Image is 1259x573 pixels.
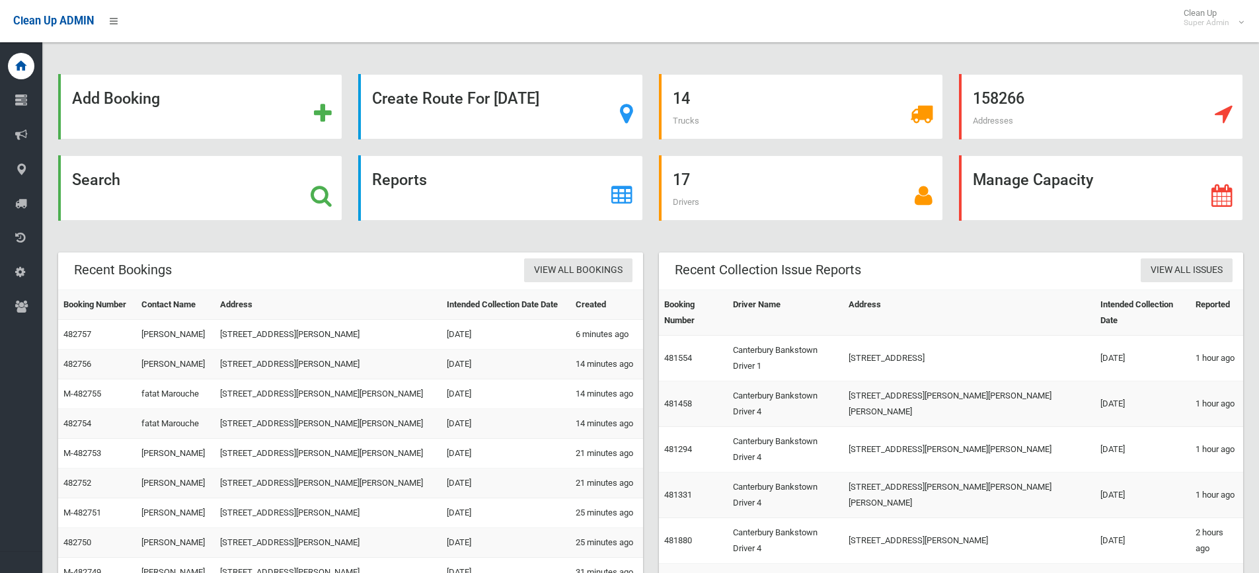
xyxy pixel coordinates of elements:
[1184,18,1229,28] small: Super Admin
[136,320,215,350] td: [PERSON_NAME]
[63,389,101,399] a: M-482755
[1095,336,1190,381] td: [DATE]
[136,350,215,379] td: [PERSON_NAME]
[215,528,441,558] td: [STREET_ADDRESS][PERSON_NAME]
[441,350,570,379] td: [DATE]
[215,350,441,379] td: [STREET_ADDRESS][PERSON_NAME]
[136,498,215,528] td: [PERSON_NAME]
[728,336,843,381] td: Canterbury Bankstown Driver 1
[959,74,1243,139] a: 158266 Addresses
[843,427,1095,473] td: [STREET_ADDRESS][PERSON_NAME][PERSON_NAME]
[72,171,120,189] strong: Search
[728,518,843,564] td: Canterbury Bankstown Driver 4
[63,448,101,458] a: M-482753
[63,478,91,488] a: 482752
[13,15,94,27] span: Clean Up ADMIN
[215,469,441,498] td: [STREET_ADDRESS][PERSON_NAME][PERSON_NAME]
[728,473,843,518] td: Canterbury Bankstown Driver 4
[136,379,215,409] td: fatat Marouche
[973,171,1093,189] strong: Manage Capacity
[1190,473,1243,518] td: 1 hour ago
[1190,427,1243,473] td: 1 hour ago
[570,379,642,409] td: 14 minutes ago
[215,320,441,350] td: [STREET_ADDRESS][PERSON_NAME]
[728,290,843,336] th: Driver Name
[570,290,642,320] th: Created
[1095,381,1190,427] td: [DATE]
[372,171,427,189] strong: Reports
[659,257,877,283] header: Recent Collection Issue Reports
[664,353,692,363] a: 481554
[843,290,1095,336] th: Address
[570,498,642,528] td: 25 minutes ago
[659,74,943,139] a: 14 Trucks
[570,439,642,469] td: 21 minutes ago
[215,498,441,528] td: [STREET_ADDRESS][PERSON_NAME]
[63,359,91,369] a: 482756
[441,469,570,498] td: [DATE]
[659,155,943,221] a: 17 Drivers
[1141,258,1233,283] a: View All Issues
[441,498,570,528] td: [DATE]
[673,171,690,189] strong: 17
[664,535,692,545] a: 481880
[1190,290,1243,336] th: Reported
[72,89,160,108] strong: Add Booking
[1177,8,1242,28] span: Clean Up
[973,89,1024,108] strong: 158266
[215,379,441,409] td: [STREET_ADDRESS][PERSON_NAME][PERSON_NAME]
[843,381,1095,427] td: [STREET_ADDRESS][PERSON_NAME][PERSON_NAME][PERSON_NAME]
[215,290,441,320] th: Address
[1190,336,1243,381] td: 1 hour ago
[441,409,570,439] td: [DATE]
[58,155,342,221] a: Search
[973,116,1013,126] span: Addresses
[136,469,215,498] td: [PERSON_NAME]
[372,89,539,108] strong: Create Route For [DATE]
[843,336,1095,381] td: [STREET_ADDRESS]
[63,329,91,339] a: 482757
[215,409,441,439] td: [STREET_ADDRESS][PERSON_NAME][PERSON_NAME]
[441,320,570,350] td: [DATE]
[441,528,570,558] td: [DATE]
[570,528,642,558] td: 25 minutes ago
[441,379,570,409] td: [DATE]
[664,490,692,500] a: 481331
[664,399,692,408] a: 481458
[136,439,215,469] td: [PERSON_NAME]
[673,197,699,207] span: Drivers
[58,74,342,139] a: Add Booking
[1190,518,1243,564] td: 2 hours ago
[136,290,215,320] th: Contact Name
[843,518,1095,564] td: [STREET_ADDRESS][PERSON_NAME]
[1095,518,1190,564] td: [DATE]
[570,350,642,379] td: 14 minutes ago
[136,409,215,439] td: fatat Marouche
[1095,473,1190,518] td: [DATE]
[358,155,642,221] a: Reports
[673,116,699,126] span: Trucks
[673,89,690,108] strong: 14
[524,258,632,283] a: View All Bookings
[58,290,136,320] th: Booking Number
[728,381,843,427] td: Canterbury Bankstown Driver 4
[136,528,215,558] td: [PERSON_NAME]
[63,418,91,428] a: 482754
[843,473,1095,518] td: [STREET_ADDRESS][PERSON_NAME][PERSON_NAME][PERSON_NAME]
[959,155,1243,221] a: Manage Capacity
[570,409,642,439] td: 14 minutes ago
[570,320,642,350] td: 6 minutes ago
[659,290,728,336] th: Booking Number
[1095,427,1190,473] td: [DATE]
[1095,290,1190,336] th: Intended Collection Date
[215,439,441,469] td: [STREET_ADDRESS][PERSON_NAME][PERSON_NAME]
[1190,381,1243,427] td: 1 hour ago
[664,444,692,454] a: 481294
[63,508,101,517] a: M-482751
[358,74,642,139] a: Create Route For [DATE]
[63,537,91,547] a: 482750
[441,439,570,469] td: [DATE]
[570,469,642,498] td: 21 minutes ago
[441,290,570,320] th: Intended Collection Date Date
[58,257,188,283] header: Recent Bookings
